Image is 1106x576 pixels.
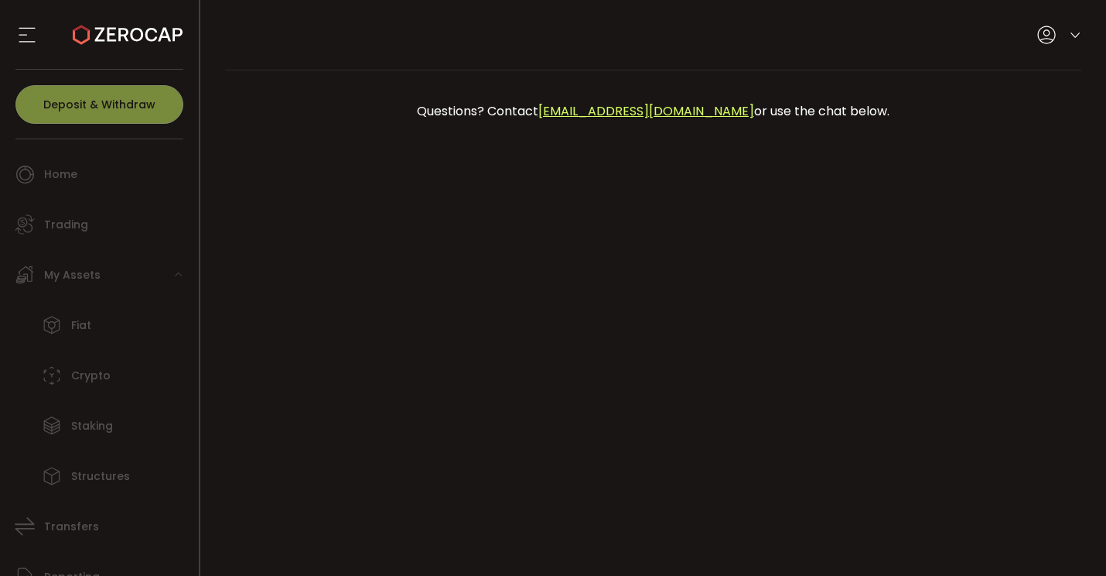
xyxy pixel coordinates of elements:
span: Crypto [71,365,111,387]
span: Structures [71,465,130,488]
span: Transfers [44,516,99,538]
span: Deposit & Withdraw [43,99,155,110]
span: Trading [44,214,88,236]
span: Fiat [71,314,91,337]
span: Staking [71,415,113,437]
span: My Assets [44,264,101,286]
div: Questions? Contact or use the chat below. [233,94,1074,129]
a: [EMAIL_ADDRESS][DOMAIN_NAME] [538,102,754,120]
button: Deposit & Withdraw [15,85,183,124]
span: Home [44,163,77,186]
